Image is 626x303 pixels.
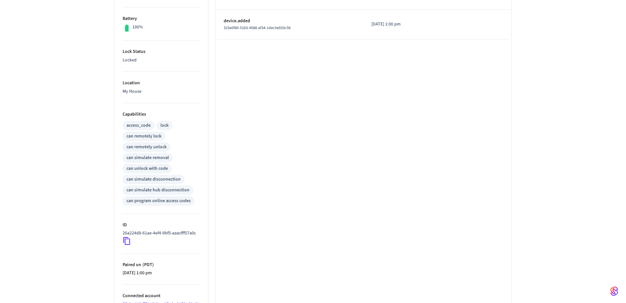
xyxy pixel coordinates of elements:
[123,80,200,87] p: Location
[224,18,356,24] p: device.added
[123,262,200,268] p: Paired on
[123,293,200,299] p: Connected account
[132,24,143,31] p: 100%
[123,222,200,229] p: ID
[123,88,200,95] p: My House
[123,15,200,22] p: Battery
[127,133,161,140] div: can remotely lock
[127,198,191,204] div: can program online access codes
[160,122,169,129] div: lock
[123,111,200,118] p: Capabilities
[127,122,151,129] div: access_code
[371,21,436,28] p: [DATE] 1:00 pm
[123,57,200,64] p: Locked
[127,187,189,194] div: can simulate hub disconnection
[141,262,154,268] span: ( PDT )
[123,270,200,277] p: [DATE] 1:00 pm
[127,144,167,151] div: can remotely unlock
[123,230,196,237] p: 26a224d8-61ae-4ef4-9bf5-aaacfff57a0c
[127,176,181,183] div: can simulate disconnection
[224,25,291,31] span: 323e0f80-5163-4088-af34-1dec0e933c5b
[127,154,169,161] div: can simulate removal
[123,48,200,55] p: Lock Status
[610,286,618,296] img: SeamLogoGradient.69752ec5.svg
[127,165,168,172] div: can unlock with code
